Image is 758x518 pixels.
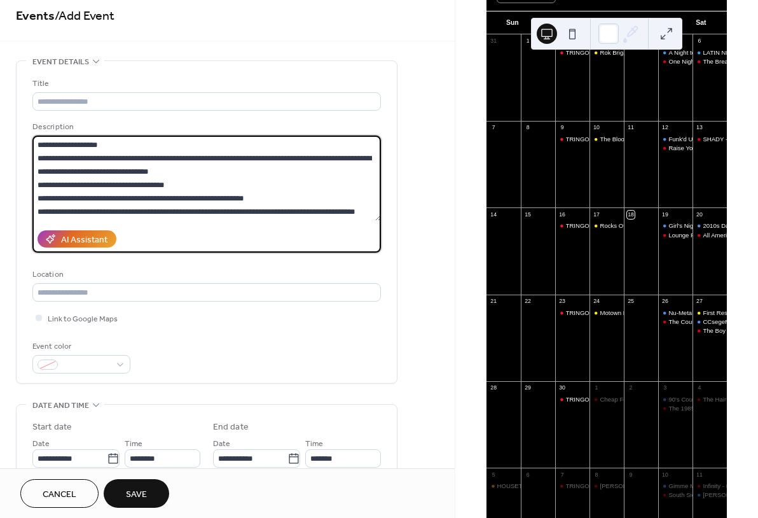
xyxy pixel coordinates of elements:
[213,437,230,451] span: Date
[593,384,600,392] div: 1
[658,144,693,152] div: Raise Your Glass - FRONT STAGE
[696,124,703,132] div: 13
[593,471,600,479] div: 8
[32,55,89,69] span: Event details
[566,395,633,403] div: TRINGO [Trivia & Bingo]
[524,384,532,392] div: 29
[658,231,693,239] div: Lounge Puppets - FRONT STAGE
[497,482,625,490] div: HOUSETOBER FEST - Daytime Music Festival
[125,437,142,451] span: Time
[658,491,693,499] div: South Side Hooligans - FRONT STAGE
[43,488,76,501] span: Cancel
[627,124,635,132] div: 11
[696,211,703,218] div: 20
[591,11,622,34] div: Wed
[555,221,589,230] div: TRINGO [Trivia & Bingo]
[61,234,107,247] div: AI Assistant
[600,135,718,143] div: The Blooze Brothers | Beer Garden Concert
[126,488,147,501] span: Save
[658,482,693,490] div: Gimme More: The Britney Experience - PERFORMANCE HALL
[32,268,378,281] div: Location
[104,479,169,508] button: Save
[696,297,703,305] div: 27
[600,48,756,57] div: Rok Brigade (Def Leppard Tribute) | Beer Garden Concert
[693,135,727,143] div: SHADY - A Live Band Tribute to the Music of Eminem - FRONT STAGE
[661,471,669,479] div: 10
[528,11,560,34] div: Mon
[693,231,727,239] div: All American Throwbacks - FRONT STAGE
[693,395,727,403] div: The Hair Band Night - FRONT STAGE
[555,48,589,57] div: TRINGO [Trivia & Bingo]
[555,395,589,403] div: TRINGO [Trivia & Bingo]
[32,340,128,353] div: Event color
[627,297,635,305] div: 25
[658,57,693,66] div: One Night Band | Front Stage
[524,471,532,479] div: 6
[555,135,589,143] div: TRINGO [Trivia & Bingo]
[566,221,633,230] div: TRINGO [Trivia & Bingo]
[589,309,624,317] div: Motown Nation | Beer Garden Concert
[558,297,566,305] div: 23
[661,124,669,132] div: 12
[32,421,72,434] div: Start date
[558,384,566,392] div: 30
[32,77,378,90] div: Title
[696,384,703,392] div: 4
[668,221,748,230] div: Girl's Night Out - THE SHOW
[668,57,748,66] div: One Night Band | Front Stage
[693,57,727,66] div: The Bread Machine - FRONT STAGE
[693,326,727,335] div: The Boy Band Night - FRONT STAGE
[497,11,528,34] div: Sun
[661,384,669,392] div: 3
[593,124,600,132] div: 10
[32,437,50,451] span: Date
[524,211,532,218] div: 15
[661,211,669,218] div: 19
[593,211,600,218] div: 17
[16,4,55,29] a: Events
[658,309,693,317] div: Nu-Metal Night - Tributes to System of a Down / Deftones / Linkin Park - PERFORMANCE HALL
[486,482,521,490] div: HOUSETOBER FEST - Daytime Music Festival
[55,4,114,29] span: / Add Event
[490,384,497,392] div: 28
[213,421,249,434] div: End date
[560,11,591,34] div: Tue
[490,297,497,305] div: 21
[696,38,703,45] div: 6
[566,482,633,490] div: TRINGO [Trivia & Bingo]
[693,318,727,326] div: CCsegeR (CCR and Bob Seger Tribute) - PERFORMANCE HALL
[558,471,566,479] div: 7
[658,404,693,412] div: The 1985 - FRONT STAGE
[693,309,727,317] div: First Responder Cook-Off
[490,211,497,218] div: 14
[490,471,497,479] div: 5
[305,437,323,451] span: Time
[693,221,727,230] div: 2010s Dance Party - Presented by Throwback 100.3
[589,395,624,403] div: Cheap Foreign Cars (Cheap Trick, The Cars & Foreigner) - FRONT STAGE
[490,124,497,132] div: 7
[658,395,693,403] div: 90's Country Night w/ South City Revival - PERFORMANCE HALL
[566,135,633,143] div: TRINGO [Trivia & Bingo]
[627,211,635,218] div: 18
[32,120,378,134] div: Description
[658,221,693,230] div: Girl's Night Out - THE SHOW
[589,221,624,230] div: Rocks Off (Rolling Stones Tribute) | Beer Garden Concert
[693,482,727,490] div: Infinity - FRONT STAGE
[555,309,589,317] div: TRINGO [Trivia & Bingo]
[589,48,624,57] div: Rok Brigade (Def Leppard Tribute) | Beer Garden Concert
[600,309,703,317] div: Motown Nation | Beer Garden Concert
[600,221,755,230] div: Rocks Off (Rolling Stones Tribute) | Beer Garden Concert
[566,48,633,57] div: TRINGO [Trivia & Bingo]
[696,471,703,479] div: 11
[658,48,693,57] div: A Night to #RockOutMS with Dueling Pianos
[20,479,99,508] button: Cancel
[490,38,497,45] div: 31
[654,11,685,34] div: Fri
[693,48,727,57] div: LATIN NIGHT | Performance Hall
[593,297,600,305] div: 24
[658,318,693,326] div: The Country Night - FRONT STAGE
[686,11,717,34] div: Sat
[661,297,669,305] div: 26
[668,404,742,412] div: The 1985 - FRONT STAGE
